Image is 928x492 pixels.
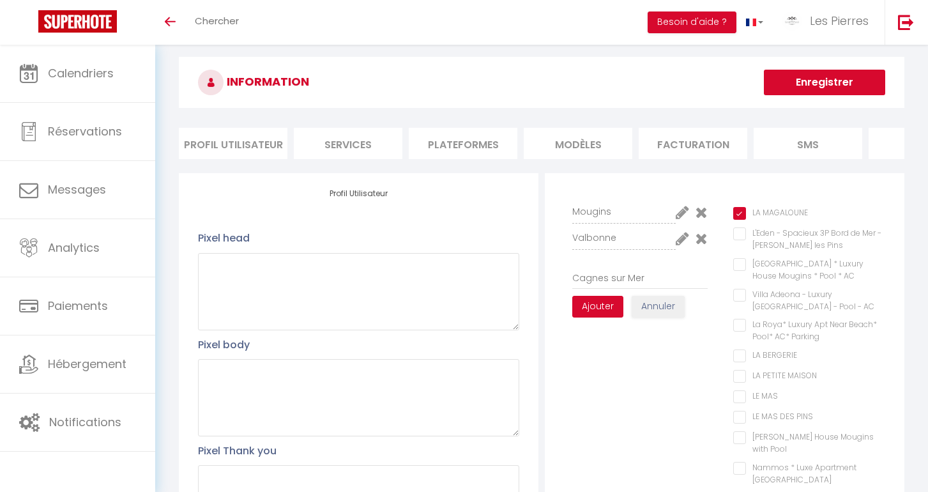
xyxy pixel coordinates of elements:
[198,337,519,353] p: Pixel body
[49,414,121,430] span: Notifications
[48,123,122,139] span: Réservations
[409,128,517,159] li: Plateformes
[198,443,519,459] p: Pixel Thank you
[179,57,904,108] h3: INFORMATION
[754,128,862,159] li: SMS
[639,128,747,159] li: Facturation
[764,70,885,95] button: Enregistrer
[648,12,736,33] button: Besoin d'aide ?
[294,128,402,159] li: Services
[179,128,287,159] li: Profil Utilisateur
[48,356,126,372] span: Hébergement
[524,128,632,159] li: MODÈLES
[38,10,117,33] img: Super Booking
[198,230,519,246] p: Pixel head
[48,298,108,314] span: Paiements
[10,5,49,43] button: Ouvrir le widget de chat LiveChat
[898,14,914,30] img: logout
[572,296,623,318] button: Ajouter
[195,14,239,27] span: Chercher
[632,296,685,318] button: Annuler
[810,13,869,29] span: Les Pierres
[782,12,802,31] img: ...
[198,189,519,198] h4: Profil Utilisateur
[48,65,114,81] span: Calendriers
[48,240,100,256] span: Analytics
[48,181,106,197] span: Messages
